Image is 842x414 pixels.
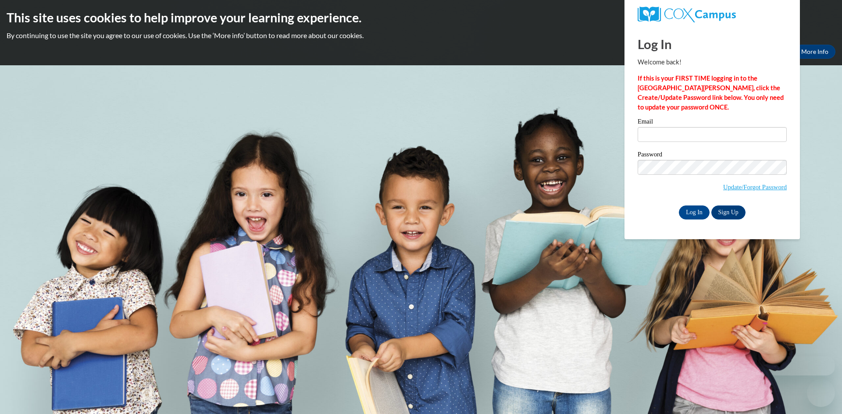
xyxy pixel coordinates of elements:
[723,184,787,191] a: Update/Forgot Password
[638,118,787,127] label: Email
[638,7,787,22] a: COX Campus
[794,45,835,59] a: More Info
[7,31,835,40] p: By continuing to use the site you agree to our use of cookies. Use the ‘More info’ button to read...
[638,151,787,160] label: Password
[638,74,784,111] strong: If this is your FIRST TIME logging in to the [GEOGRAPHIC_DATA][PERSON_NAME], click the Create/Upd...
[807,379,835,407] iframe: Button to launch messaging window
[7,9,835,26] h2: This site uses cookies to help improve your learning experience.
[679,205,710,219] input: Log In
[711,205,746,219] a: Sign Up
[638,57,787,67] p: Welcome back!
[638,7,736,22] img: COX Campus
[767,356,835,375] iframe: Message from company
[638,35,787,53] h1: Log In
